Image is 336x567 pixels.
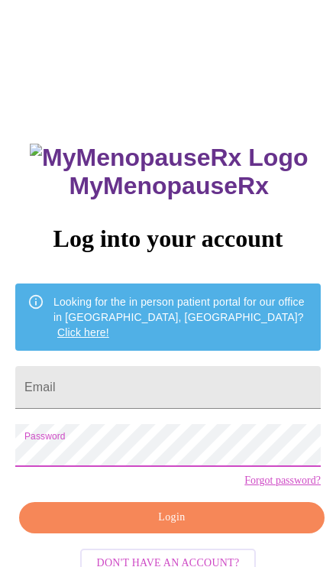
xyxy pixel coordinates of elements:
div: Looking for the in person patient portal for our office in [GEOGRAPHIC_DATA], [GEOGRAPHIC_DATA]? [53,288,309,346]
span: Login [37,508,307,527]
h3: MyMenopauseRx [18,144,321,200]
a: Forgot password? [244,475,321,487]
img: MyMenopauseRx Logo [30,144,308,172]
a: Click here! [57,326,109,339]
button: Login [19,502,325,533]
h3: Log into your account [15,225,321,253]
